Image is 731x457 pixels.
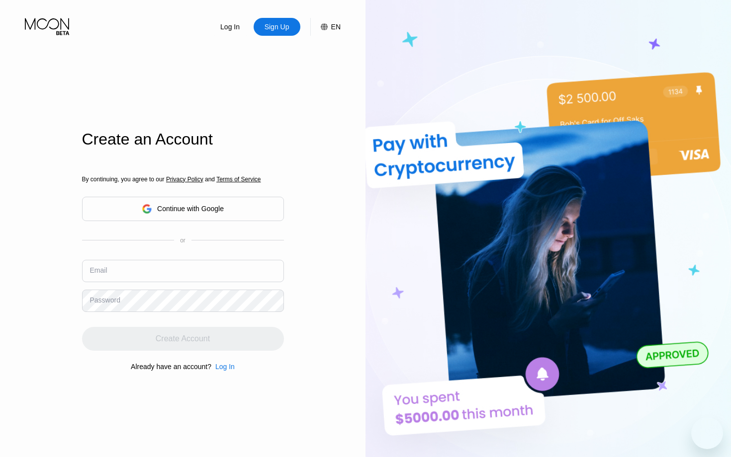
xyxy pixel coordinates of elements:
span: Terms of Service [216,176,261,183]
div: Continue with Google [82,197,284,221]
div: EN [310,18,341,36]
div: Email [90,266,107,274]
div: Log In [211,363,235,371]
div: Password [90,296,120,304]
div: By continuing, you agree to our [82,176,284,183]
div: Log In [219,22,241,32]
div: Sign Up [254,18,300,36]
span: Privacy Policy [166,176,203,183]
div: EN [331,23,341,31]
div: Already have an account? [131,363,211,371]
div: Create an Account [82,130,284,149]
div: Sign Up [264,22,290,32]
div: Continue with Google [157,205,224,213]
iframe: Button to launch messaging window [691,417,723,449]
span: and [203,176,217,183]
div: Log In [207,18,254,36]
div: or [180,237,185,244]
div: Log In [215,363,235,371]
